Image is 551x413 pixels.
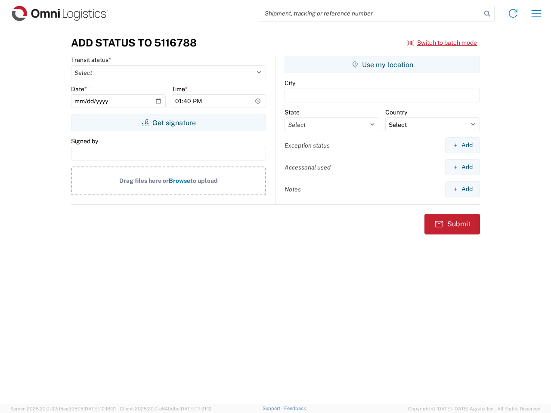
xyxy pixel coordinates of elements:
label: Signed by [71,137,98,145]
span: [DATE] 10:18:31 [84,406,116,411]
span: Server: 2025.20.0-32d5ea39505 [10,406,116,411]
button: Get signature [71,114,266,131]
label: Time [172,85,188,93]
button: Add [445,181,480,197]
span: Browse [169,177,190,184]
a: Feedback [284,406,306,411]
label: Exception status [285,142,330,149]
label: Accessorial used [285,163,331,171]
button: Add [445,159,480,175]
label: State [285,108,300,116]
label: Date [71,85,87,93]
a: Support [263,406,284,411]
span: to upload [190,177,218,184]
button: Submit [424,214,480,234]
span: [DATE] 17:21:12 [180,406,212,411]
button: Use my location [285,56,480,73]
label: Notes [285,185,301,193]
label: City [285,79,295,87]
label: Country [385,108,407,116]
button: Switch to batch mode [407,36,477,50]
input: Shipment, tracking or reference number [258,5,481,22]
label: Transit status [71,56,111,64]
span: Client: 2025.20.0-e640dba [120,406,212,411]
span: Copyright © [DATE]-[DATE] Agistix Inc., All Rights Reserved [408,405,541,413]
button: Add [445,137,480,153]
h3: Add Status to 5116788 [71,37,197,49]
span: Drag files here or [119,177,169,184]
